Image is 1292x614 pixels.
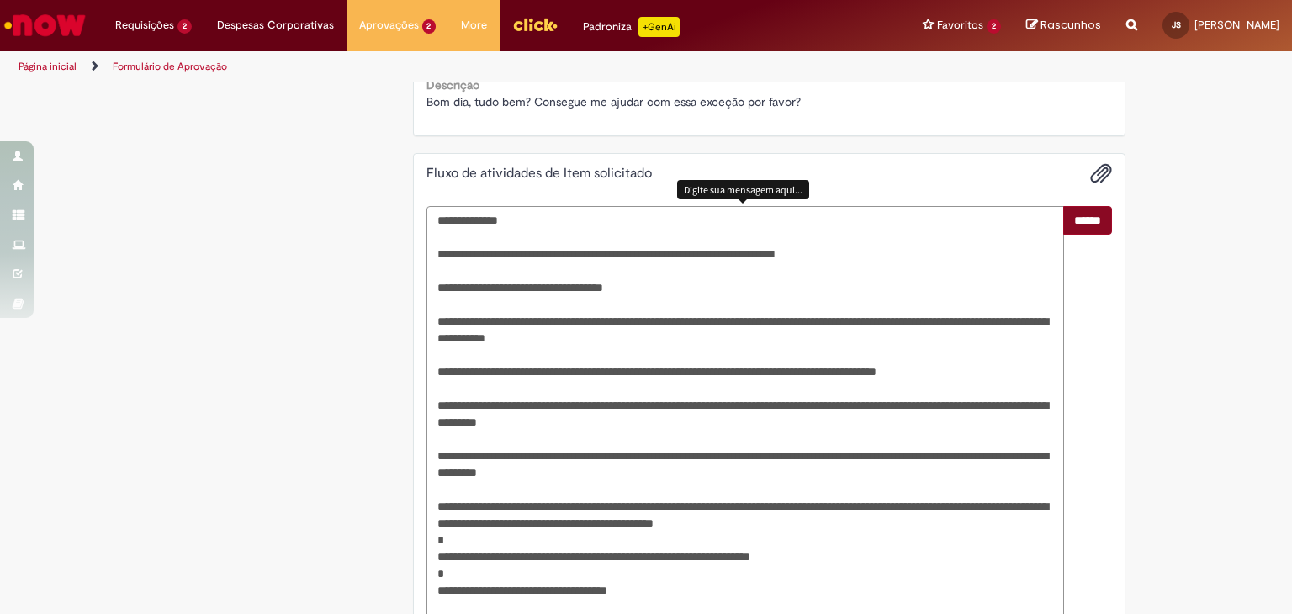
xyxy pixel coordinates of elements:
span: 2 [177,19,192,34]
img: click_logo_yellow_360x200.png [512,12,558,37]
img: ServiceNow [2,8,88,42]
a: Formulário de Aprovação [113,60,227,73]
button: Adicionar anexos [1090,162,1112,184]
div: Digite sua mensagem aqui... [677,180,809,199]
div: Padroniza [583,17,680,37]
span: Favoritos [937,17,983,34]
span: Aprovações [359,17,419,34]
span: Despesas Corporativas [217,17,334,34]
p: +GenAi [638,17,680,37]
h2: Fluxo de atividades de Item solicitado Histórico de tíquete [426,167,652,182]
a: Página inicial [19,60,77,73]
span: [PERSON_NAME] [1194,18,1279,32]
span: More [461,17,487,34]
span: JS [1172,19,1181,30]
span: 2 [987,19,1001,34]
ul: Trilhas de página [13,51,849,82]
a: Rascunhos [1026,18,1101,34]
span: Bom dia, tudo bem? Consegue me ajudar com essa exceção por favor? [426,94,801,109]
span: 2 [422,19,437,34]
span: Requisições [115,17,174,34]
span: Rascunhos [1040,17,1101,33]
b: Descrição [426,77,479,93]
